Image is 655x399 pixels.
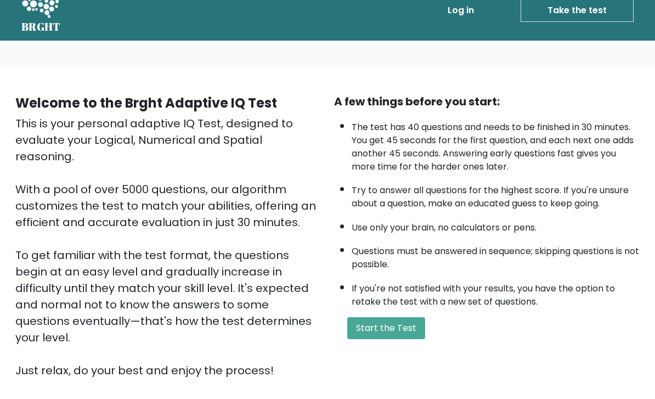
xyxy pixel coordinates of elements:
li: If you're not satisfied with your results, you have the option to retake the test with a new set ... [352,277,640,309]
div: A few things before you start: [334,94,640,110]
li: Try to answer all questions for the highest score. If you're unsure about a question, make an edu... [352,179,640,211]
button: Start the Test [347,318,425,340]
b: Welcome to the Brght Adaptive IQ Test [15,94,277,113]
li: Use only your brain, no calculators or pens. [352,216,640,235]
li: The test has 40 questions and needs to be finished in 30 minutes. You get 45 seconds for the firs... [352,116,640,174]
h5: BRGHT [21,21,61,34]
div: This is your personal adaptive IQ Test, designed to evaluate your Logical, Numerical and Spatial ... [15,116,321,379]
li: Questions must be answered in sequence; skipping questions is not possible. [352,240,640,272]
